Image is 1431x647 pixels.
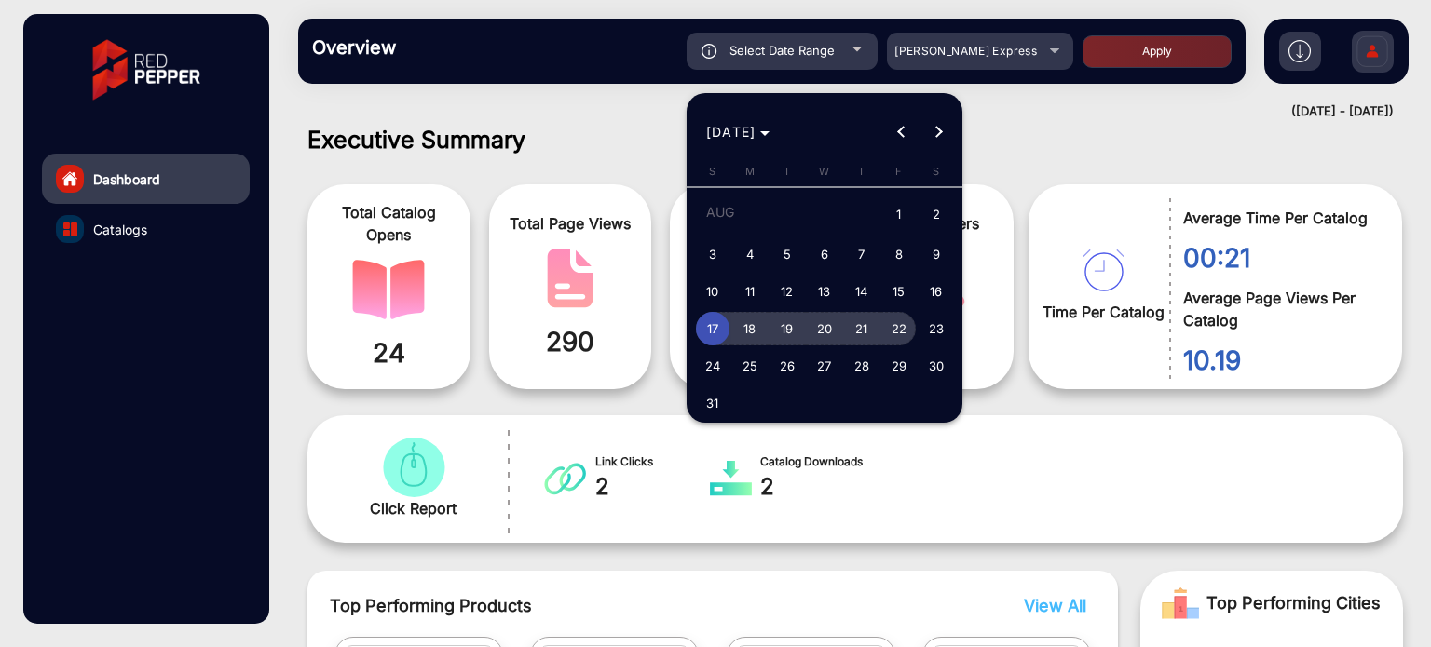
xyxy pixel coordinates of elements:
[880,194,918,236] button: August 1, 2025
[858,165,865,178] span: T
[696,312,729,345] span: 17
[918,194,955,236] button: August 2, 2025
[920,349,953,383] span: 30
[696,386,729,420] span: 31
[845,237,879,271] span: 7
[895,165,902,178] span: F
[808,237,841,271] span: 6
[733,275,767,308] span: 11
[918,347,955,384] button: August 30, 2025
[880,273,918,310] button: August 15, 2025
[808,275,841,308] span: 13
[694,310,731,347] button: August 17, 2025
[733,349,767,383] span: 25
[709,165,715,178] span: S
[843,310,880,347] button: August 21, 2025
[694,273,731,310] button: August 10, 2025
[745,165,755,178] span: M
[696,237,729,271] span: 3
[819,165,829,178] span: W
[694,194,880,236] td: AUG
[920,114,957,151] button: Next month
[696,275,729,308] span: 10
[882,275,916,308] span: 15
[843,273,880,310] button: August 14, 2025
[770,237,804,271] span: 5
[920,237,953,271] span: 9
[933,165,939,178] span: S
[770,312,804,345] span: 19
[845,275,879,308] span: 14
[920,275,953,308] span: 16
[769,347,806,384] button: August 26, 2025
[843,347,880,384] button: August 28, 2025
[882,349,916,383] span: 29
[699,115,778,149] button: Choose month and year
[769,273,806,310] button: August 12, 2025
[731,347,769,384] button: August 25, 2025
[880,310,918,347] button: August 22, 2025
[694,384,731,422] button: August 31, 2025
[806,273,843,310] button: August 13, 2025
[882,237,916,271] span: 8
[918,236,955,273] button: August 9, 2025
[806,236,843,273] button: August 6, 2025
[808,349,841,383] span: 27
[918,310,955,347] button: August 23, 2025
[733,312,767,345] span: 18
[920,312,953,345] span: 23
[882,196,916,235] span: 1
[770,349,804,383] span: 26
[880,236,918,273] button: August 8, 2025
[880,347,918,384] button: August 29, 2025
[918,273,955,310] button: August 16, 2025
[843,236,880,273] button: August 7, 2025
[694,236,731,273] button: August 3, 2025
[808,312,841,345] span: 20
[769,236,806,273] button: August 5, 2025
[770,275,804,308] span: 12
[806,310,843,347] button: August 20, 2025
[882,114,920,151] button: Previous month
[806,347,843,384] button: August 27, 2025
[920,196,953,235] span: 2
[731,310,769,347] button: August 18, 2025
[696,349,729,383] span: 24
[784,165,790,178] span: T
[769,310,806,347] button: August 19, 2025
[882,312,916,345] span: 22
[706,124,756,140] span: [DATE]
[731,273,769,310] button: August 11, 2025
[694,347,731,384] button: August 24, 2025
[845,349,879,383] span: 28
[731,236,769,273] button: August 4, 2025
[733,237,767,271] span: 4
[845,312,879,345] span: 21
